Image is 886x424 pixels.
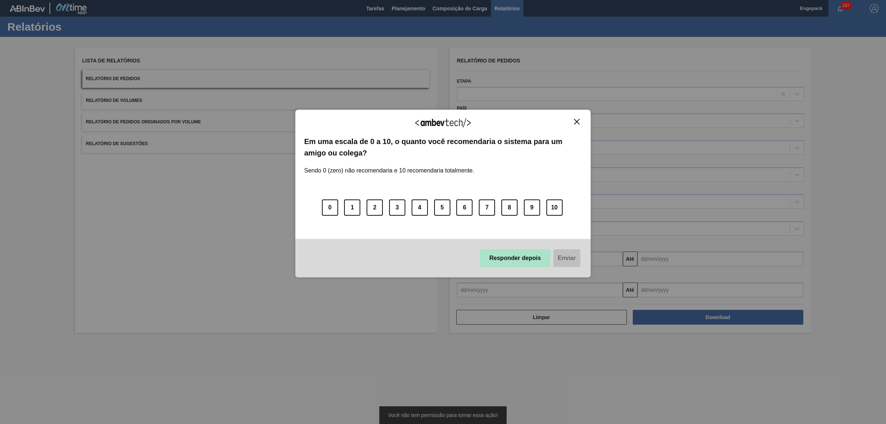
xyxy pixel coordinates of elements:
button: Close [572,119,582,125]
img: Logo Ambevtech [415,118,471,127]
button: 6 [456,199,473,216]
button: 7 [479,199,495,216]
button: Responder depois [480,249,551,267]
img: Close [574,119,580,124]
button: 1 [344,199,360,216]
button: 3 [389,199,405,216]
button: 9 [524,199,540,216]
button: 0 [322,199,338,216]
button: 5 [434,199,450,216]
button: 2 [367,199,383,216]
button: 10 [546,199,563,216]
label: Sendo 0 (zero) não recomendaria e 10 recomendaria totalmente. [304,158,474,174]
button: 4 [412,199,428,216]
label: Em uma escala de 0 a 10, o quanto você recomendaria o sistema para um amigo ou colega? [304,136,582,158]
button: 8 [501,199,518,216]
